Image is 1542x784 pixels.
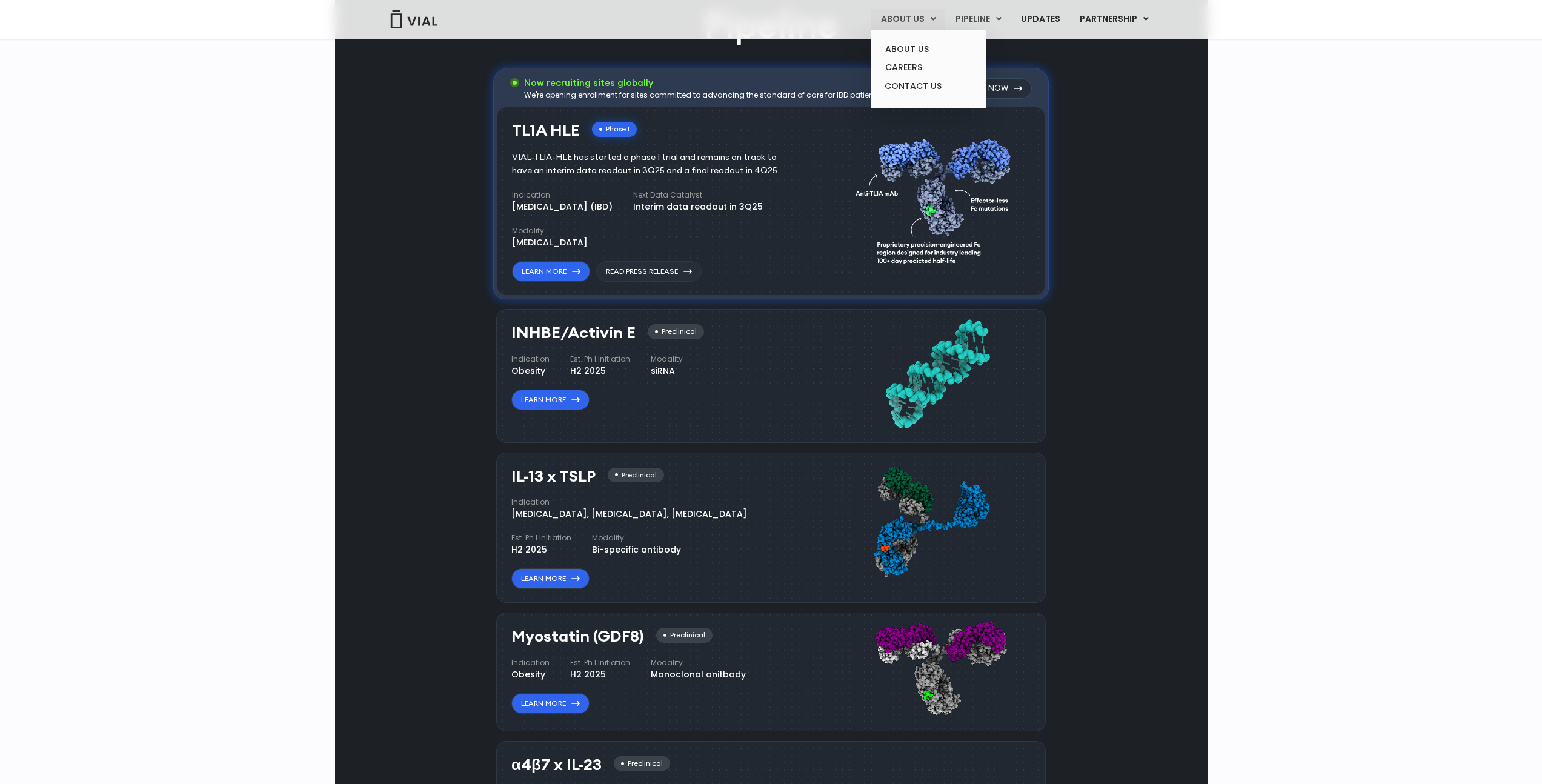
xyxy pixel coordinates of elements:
[651,657,746,668] h4: Modality
[511,756,602,774] h3: α4β7 x IL-23
[511,657,550,668] h4: Indication
[511,693,590,714] a: Learn More
[651,365,683,377] div: siRNA
[592,122,637,137] div: Phase I
[512,151,795,178] div: VIAL-TL1A-HLE has started a phase 1 trial and remains on track to have an interim data readout in...
[511,390,590,410] a: Learn More
[633,190,763,201] h4: Next Data Catalyst
[511,543,571,556] div: H2 2025
[570,354,630,365] h4: Est. Ph I Initiation
[954,78,1032,99] a: Apply Now
[856,116,1018,282] img: TL1A antibody diagram.
[511,365,550,377] div: Obesity
[570,365,630,377] div: H2 2025
[511,354,550,365] h4: Indication
[871,9,945,30] a: ABOUT USMenu Toggle
[511,468,596,485] h3: IL-13 x TSLP
[651,668,746,681] div: Monoclonal anitbody
[512,261,590,282] a: Learn More
[512,190,613,201] h4: Indication
[608,468,664,483] div: Preclinical
[1011,9,1069,30] a: UPDATES
[524,76,882,90] h3: Now recruiting sites globally
[633,201,763,213] div: Interim data readout in 3Q25
[648,324,704,339] div: Preclinical
[570,657,630,668] h4: Est. Ph I Initiation
[511,324,636,342] h3: INHBE/Activin E
[512,201,613,213] div: [MEDICAL_DATA] (IBD)
[876,40,982,59] a: ABOUT US
[512,122,580,139] h3: TL1A HLE
[511,668,550,681] div: Obesity
[511,508,747,520] div: [MEDICAL_DATA], [MEDICAL_DATA], [MEDICAL_DATA]
[511,497,747,508] h4: Indication
[524,90,882,101] div: We're opening enrollment for sites committed to advancing the standard of care for IBD patients.
[656,628,713,643] div: Preclinical
[596,261,702,282] a: Read Press Release
[512,225,588,236] h4: Modality
[876,58,982,77] a: CAREERS
[592,543,681,556] div: Bi-specific antibody
[651,354,683,365] h4: Modality
[614,756,670,771] div: Preclinical
[511,628,644,645] h3: Myostatin (GDF8)
[511,568,590,589] a: Learn More
[570,668,630,681] div: H2 2025
[946,9,1011,30] a: PIPELINEMenu Toggle
[512,236,588,249] div: [MEDICAL_DATA]
[511,533,571,543] h4: Est. Ph I Initiation
[592,533,681,543] h4: Modality
[876,77,982,96] a: CONTACT US
[1070,9,1158,30] a: PARTNERSHIPMenu Toggle
[390,10,438,28] img: Vial Logo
